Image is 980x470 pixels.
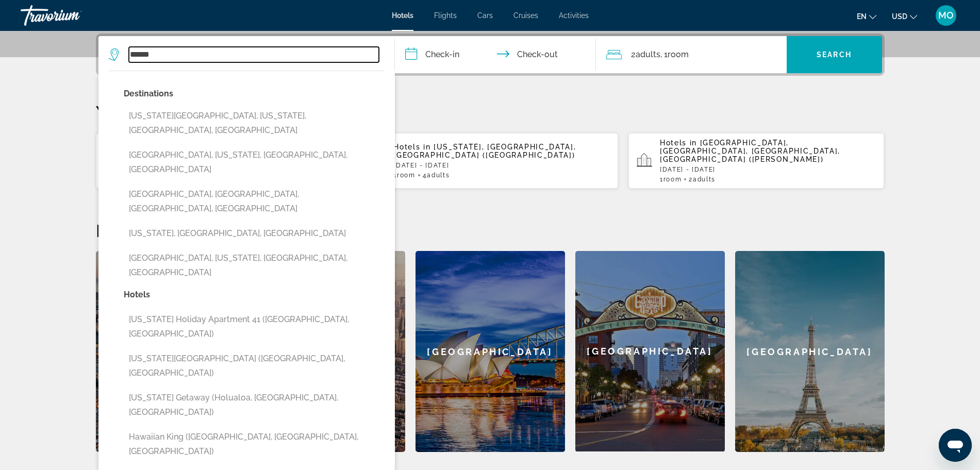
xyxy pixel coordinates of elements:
[96,220,885,241] h2: Featured Destinations
[124,184,385,219] button: [GEOGRAPHIC_DATA], [GEOGRAPHIC_DATA], [GEOGRAPHIC_DATA], [GEOGRAPHIC_DATA]
[96,132,352,189] button: Hotels in [US_STATE], [GEOGRAPHIC_DATA], [GEOGRAPHIC_DATA] ([GEOGRAPHIC_DATA])[DATE] - [DATE]1Roo...
[96,102,885,122] p: Your Recent Searches
[857,9,876,24] button: Change language
[124,388,385,422] button: [US_STATE] Getaway (Holualoa, [GEOGRAPHIC_DATA], [GEOGRAPHIC_DATA])
[939,429,972,462] iframe: Button to launch messaging window
[787,36,882,73] button: Search
[735,251,885,452] a: [GEOGRAPHIC_DATA]
[397,172,416,179] span: Room
[434,11,457,20] a: Flights
[817,51,852,59] span: Search
[513,11,538,20] a: Cruises
[96,251,245,452] a: [GEOGRAPHIC_DATA]
[416,251,565,452] a: [GEOGRAPHIC_DATA]
[124,224,385,243] button: [US_STATE], [GEOGRAPHIC_DATA], [GEOGRAPHIC_DATA]
[631,47,660,62] span: 2
[559,11,589,20] a: Activities
[124,145,385,179] button: [GEOGRAPHIC_DATA], [US_STATE], [GEOGRAPHIC_DATA], [GEOGRAPHIC_DATA]
[124,248,385,282] button: [GEOGRAPHIC_DATA], [US_STATE], [GEOGRAPHIC_DATA], [GEOGRAPHIC_DATA]
[596,36,787,73] button: Travelers: 2 adults, 0 children
[575,251,725,452] a: [GEOGRAPHIC_DATA]
[933,5,959,26] button: User Menu
[124,87,385,101] p: Destinations
[938,10,954,21] span: MO
[393,162,610,169] p: [DATE] - [DATE]
[362,132,618,189] button: Hotels in [US_STATE], [GEOGRAPHIC_DATA], [GEOGRAPHIC_DATA] ([GEOGRAPHIC_DATA])[DATE] - [DATE]1Roo...
[124,310,385,344] button: [US_STATE] Holiday Apartment 41 ([GEOGRAPHIC_DATA], [GEOGRAPHIC_DATA])
[689,176,716,183] span: 2
[663,176,682,183] span: Room
[477,11,493,20] a: Cars
[857,12,867,21] span: en
[660,139,840,163] span: [GEOGRAPHIC_DATA], [GEOGRAPHIC_DATA], [GEOGRAPHIC_DATA], [GEOGRAPHIC_DATA] ([PERSON_NAME])
[124,106,385,140] button: [US_STATE][GEOGRAPHIC_DATA], [US_STATE], [GEOGRAPHIC_DATA], [GEOGRAPHIC_DATA]
[124,288,385,302] p: Hotels
[892,12,907,21] span: USD
[21,2,124,29] a: Travorium
[393,172,415,179] span: 1
[693,176,716,183] span: Adults
[423,172,450,179] span: 4
[660,47,689,62] span: , 1
[660,166,876,173] p: [DATE] - [DATE]
[660,176,682,183] span: 1
[393,143,430,151] span: Hotels in
[575,251,725,451] div: [GEOGRAPHIC_DATA]
[636,49,660,59] span: Adults
[98,36,882,73] div: Search widget
[427,172,450,179] span: Adults
[395,36,596,73] button: Check in and out dates
[124,349,385,383] button: [US_STATE][GEOGRAPHIC_DATA] ([GEOGRAPHIC_DATA], [GEOGRAPHIC_DATA])
[628,132,885,189] button: Hotels in [GEOGRAPHIC_DATA], [GEOGRAPHIC_DATA], [GEOGRAPHIC_DATA], [GEOGRAPHIC_DATA] ([PERSON_NAM...
[124,427,385,461] button: Hawaiian King ([GEOGRAPHIC_DATA], [GEOGRAPHIC_DATA], [GEOGRAPHIC_DATA])
[660,139,697,147] span: Hotels in
[392,11,413,20] a: Hotels
[668,49,689,59] span: Room
[393,143,576,159] span: [US_STATE], [GEOGRAPHIC_DATA], [GEOGRAPHIC_DATA] ([GEOGRAPHIC_DATA])
[892,9,917,24] button: Change currency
